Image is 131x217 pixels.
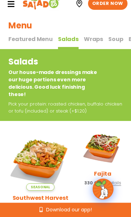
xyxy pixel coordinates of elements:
[94,169,111,178] h2: Fajita
[8,35,53,43] span: Featured Menu
[92,0,123,7] span: ORDER NOW
[93,179,113,199] img: wpChatIcon
[8,127,72,191] img: Product photo for Southwest Harvest Salad
[46,207,92,212] span: Download our app!
[108,35,123,43] span: Soup
[84,35,103,43] span: Wraps
[58,35,79,43] span: Salads
[8,69,98,98] p: Our house-made dressings make our huge portions even more delicious. Good luck finishing these!
[83,127,123,167] img: Product photo for Fajita Salad
[84,180,102,186] span: 330 Cal
[8,55,98,68] h2: Salads
[8,19,123,32] h1: Menu
[8,194,72,211] h2: Southwest Harvest Salad
[107,180,121,186] span: Details
[8,101,123,115] p: Pick your protein: roasted chicken, buffalo chicken or tofu (included) or steak (+$1.20)
[39,207,92,212] a: Download our app!
[26,183,54,191] span: Seasonal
